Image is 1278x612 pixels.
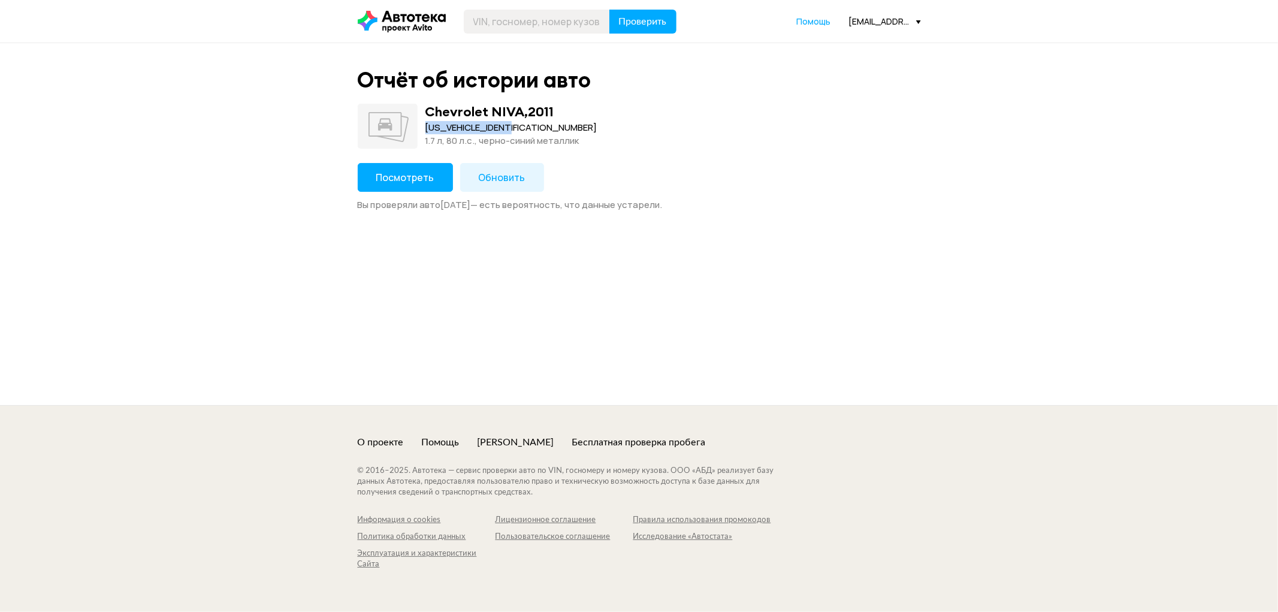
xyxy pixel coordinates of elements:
[797,16,831,28] a: Помощь
[460,163,544,192] button: Обновить
[358,548,496,570] a: Эксплуатация и характеристики Сайта
[425,121,597,134] div: [US_VEHICLE_IDENTIFICATION_NUMBER]
[633,532,771,542] a: Исследование «Автостата»
[633,515,771,526] a: Правила использования промокодов
[425,104,554,119] div: Chevrolet NIVA , 2011
[609,10,676,34] button: Проверить
[358,436,404,449] a: О проекте
[358,199,921,211] div: Вы проверяли авто [DATE] — есть вероятность, что данные устарели.
[422,436,460,449] a: Помощь
[358,532,496,542] a: Политика обработки данных
[797,16,831,27] span: Помощь
[849,16,921,27] div: [EMAIL_ADDRESS][DOMAIN_NAME]
[464,10,610,34] input: VIN, госномер, номер кузова
[358,515,496,526] a: Информация о cookies
[479,171,525,184] span: Обновить
[358,67,591,93] div: Отчёт об истории авто
[496,515,633,526] a: Лицензионное соглашение
[478,436,554,449] a: [PERSON_NAME]
[496,532,633,542] a: Пользовательское соглашение
[572,436,706,449] a: Бесплатная проверка пробега
[376,171,434,184] span: Посмотреть
[358,163,453,192] button: Посмотреть
[619,17,667,26] span: Проверить
[425,134,597,147] div: 1.7 л, 80 л.c., черно-синий металлик
[358,466,798,498] div: © 2016– 2025 . Автотека — сервис проверки авто по VIN, госномеру и номеру кузова. ООО «АБД» реали...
